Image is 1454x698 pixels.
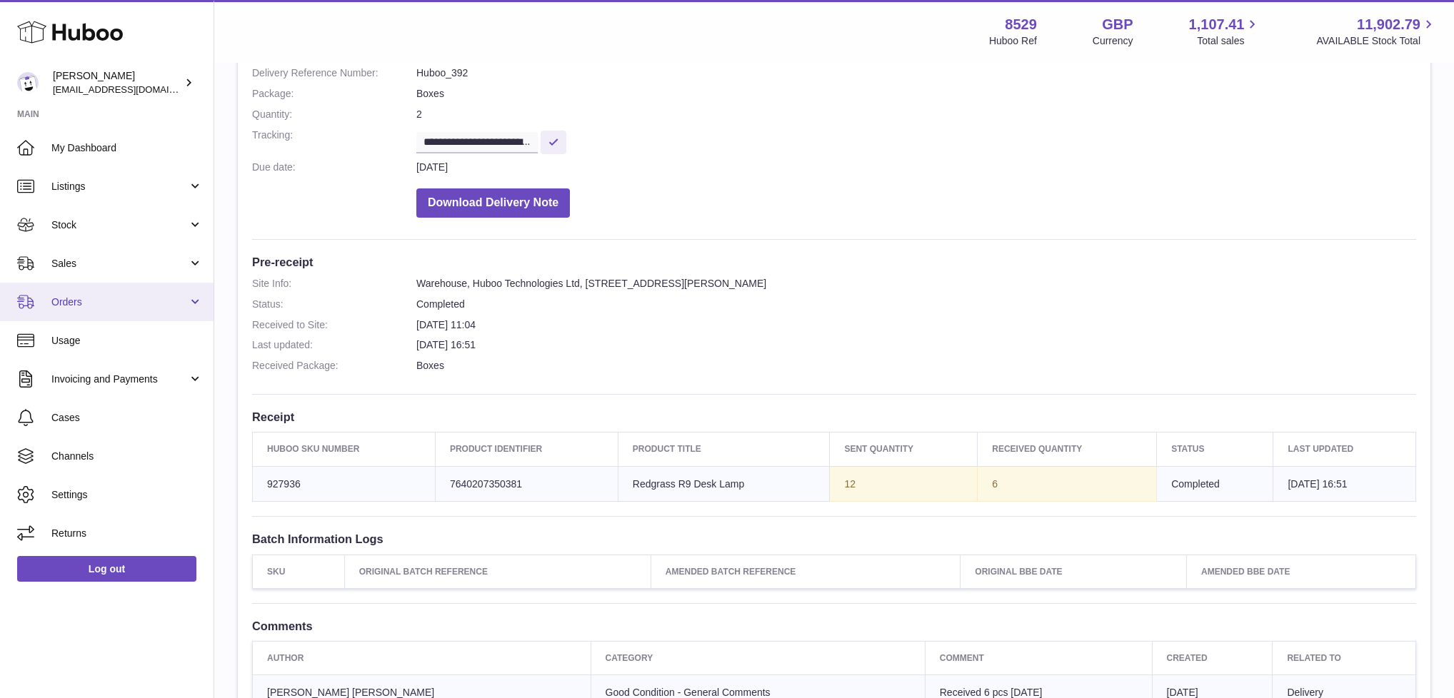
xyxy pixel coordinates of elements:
[252,66,416,80] dt: Delivery Reference Number:
[978,433,1157,466] th: Received Quantity
[252,277,416,290] dt: Site Info:
[416,66,1416,80] dd: Huboo_392
[651,555,960,588] th: Amended Batch Reference
[1157,433,1273,466] th: Status
[51,450,203,463] span: Channels
[1287,687,1323,698] span: Delivery
[51,527,203,540] span: Returns
[51,488,203,502] span: Settings
[1189,15,1245,34] span: 1,107.41
[51,334,203,348] span: Usage
[435,433,618,466] th: Product Identifier
[978,466,1157,502] td: 6
[252,409,1416,425] h3: Receipt
[252,87,416,101] dt: Package:
[1197,34,1260,48] span: Total sales
[51,411,203,425] span: Cases
[606,687,771,698] span: Good Condition - General Comments
[252,338,416,352] dt: Last updated:
[252,108,416,121] dt: Quantity:
[961,555,1187,588] th: Original BBE Date
[17,72,39,93] img: admin@redgrass.ch
[252,254,1416,270] h3: Pre-receipt
[416,338,1416,352] dd: [DATE] 16:51
[1273,466,1416,502] td: [DATE] 16:51
[1189,15,1261,48] a: 1,107.41 Total sales
[416,108,1416,121] dd: 2
[51,373,188,386] span: Invoicing and Payments
[51,295,188,309] span: Orders
[1273,433,1416,466] th: Last updated
[1316,34,1437,48] span: AVAILABLE Stock Total
[925,641,1152,674] th: Comment
[416,277,1416,290] dd: Warehouse, Huboo Technologies Ltd, [STREET_ADDRESS][PERSON_NAME]
[1005,15,1037,34] strong: 8529
[416,188,570,218] button: Download Delivery Note
[51,257,188,270] span: Sales
[267,687,434,698] span: [PERSON_NAME] [PERSON_NAME]
[830,466,978,502] td: 12
[252,359,416,373] dt: Received Package:
[253,555,345,588] th: SKU
[1316,15,1437,48] a: 11,902.79 AVAILABLE Stock Total
[344,555,651,588] th: Original Batch Reference
[1273,641,1416,674] th: Related to
[252,298,416,311] dt: Status:
[51,218,188,232] span: Stock
[830,433,978,466] th: Sent Quantity
[1187,555,1416,588] th: Amended BBE Date
[51,180,188,193] span: Listings
[416,161,1416,174] dd: [DATE]
[416,359,1416,373] dd: Boxes
[416,87,1416,101] dd: Boxes
[989,34,1037,48] div: Huboo Ref
[416,318,1416,332] dd: [DATE] 11:04
[1167,687,1198,698] span: [DATE]
[618,466,830,502] td: Redgrass R9 Desk Lamp
[252,161,416,174] dt: Due date:
[252,128,416,153] dt: Tracking:
[591,641,925,674] th: Category
[1102,15,1133,34] strong: GBP
[253,641,591,674] th: Author
[1357,15,1420,34] span: 11,902.79
[1093,34,1133,48] div: Currency
[53,69,181,96] div: [PERSON_NAME]
[53,84,210,95] span: [EMAIL_ADDRESS][DOMAIN_NAME]
[253,466,436,502] td: 927936
[51,141,203,155] span: My Dashboard
[618,433,830,466] th: Product title
[1157,466,1273,502] td: Completed
[252,618,1416,634] h3: Comments
[1152,641,1273,674] th: Created
[252,531,1416,547] h3: Batch Information Logs
[940,687,1043,698] span: Received 6 pcs [DATE]
[252,318,416,332] dt: Received to Site:
[253,433,436,466] th: Huboo SKU Number
[435,466,618,502] td: 7640207350381
[416,298,1416,311] dd: Completed
[17,556,196,582] a: Log out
